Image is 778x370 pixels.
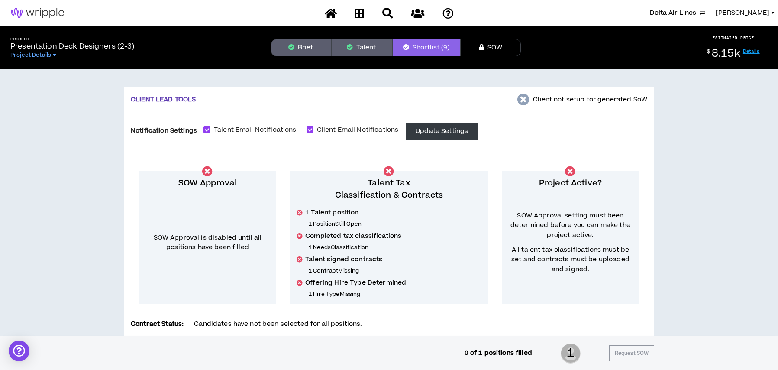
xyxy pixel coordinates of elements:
p: 0 of 1 positions filled [465,348,532,358]
button: Delta Air Lines [650,8,705,18]
span: Offering Hire Type Determined [305,279,406,287]
div: Open Intercom Messenger [9,341,29,361]
span: Project Details [10,52,51,58]
button: SOW [460,39,521,56]
p: 1 Hire Type Missing [309,291,481,298]
span: Candidates have not been selected for all positions. [194,319,362,328]
button: Talent [332,39,392,56]
span: Completed tax classifications [305,232,401,240]
span: 8.15k [712,46,740,61]
button: Update Settings [406,123,478,140]
span: Delta Air Lines [650,8,696,18]
p: ESTIMATED PRICE [713,35,755,40]
label: Notification Settings [131,123,197,138]
h5: Project [10,37,135,42]
span: [PERSON_NAME] [716,8,769,18]
span: 1 [561,343,581,364]
p: CLIENT LEAD TOOLS [131,95,196,104]
sup: $ [707,48,710,55]
p: 1 Needs Classification [309,244,481,251]
span: SOW Approval setting must been determined before you can make the project active. [509,211,632,240]
button: Shortlist (9) [392,39,460,56]
p: Presentation Deck Designers (2-3) [10,41,135,52]
p: Client not setup for generated SoW [533,95,647,104]
p: SOW Approval [146,177,269,189]
span: All talent tax classifications must be set and contracts must be uploaded and signed. [509,245,632,274]
a: Details [743,48,760,55]
p: Project Active? [509,177,632,189]
button: Brief [271,39,332,56]
p: 1 Position Still Open [309,221,481,227]
span: 1 Talent position [305,208,358,217]
span: Talent Email Notifications [210,125,300,135]
p: 1 Contract Missing [309,267,481,274]
span: Talent signed contracts [305,255,382,264]
span: Client Email Notifications [313,125,402,135]
span: SOW Approval is disabled until all positions have been filled [154,233,262,252]
p: Contract Status: [131,319,184,329]
button: Request SOW [609,345,654,361]
p: Talent Tax Classification & Contracts [297,177,481,201]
